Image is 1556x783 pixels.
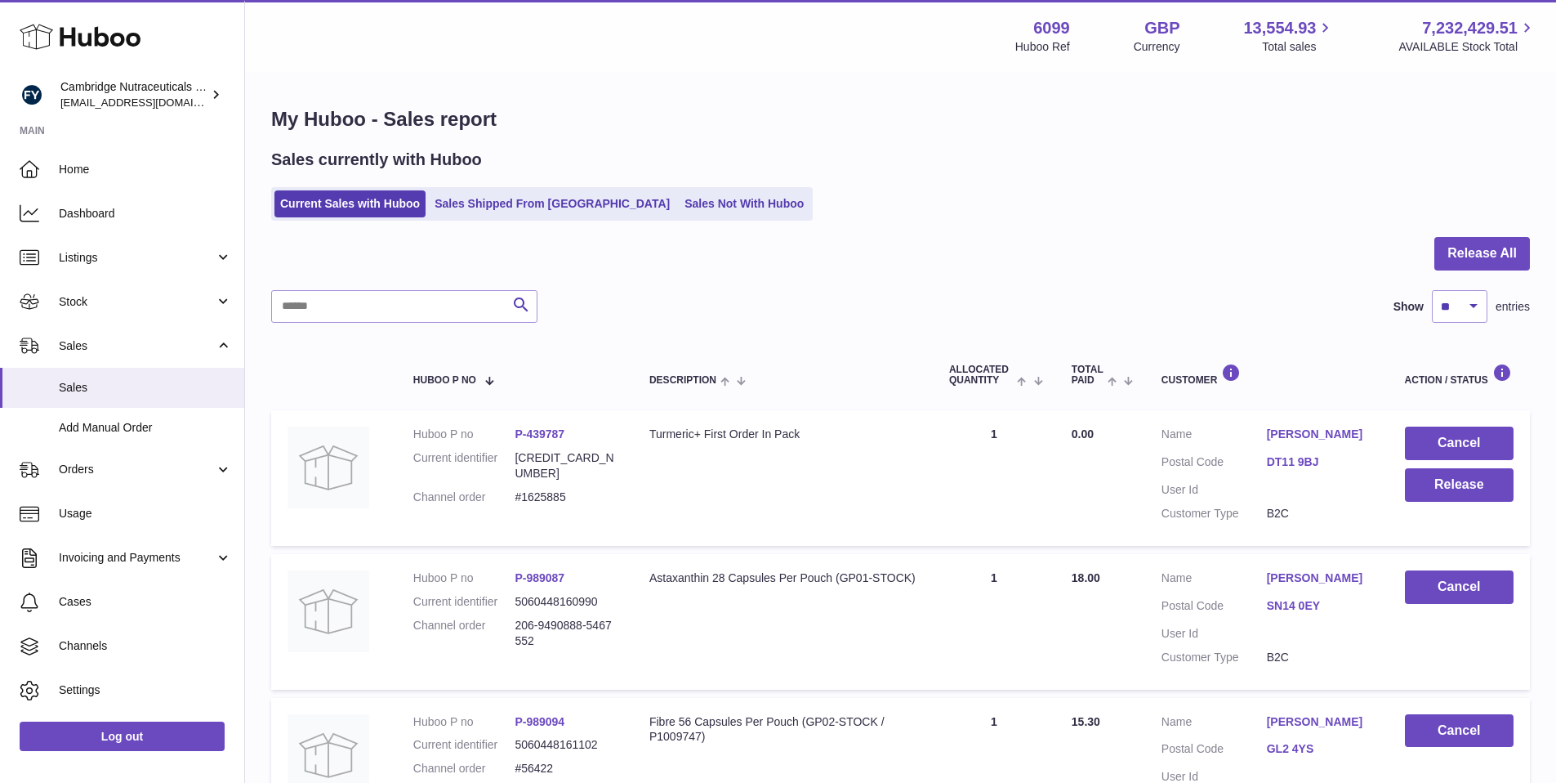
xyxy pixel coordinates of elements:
dt: Current identifier [413,594,515,610]
strong: GBP [1144,17,1179,39]
span: 0.00 [1072,427,1094,441]
dd: #56422 [515,761,617,776]
span: Add Manual Order [59,420,232,436]
span: 7,232,429.51 [1422,17,1518,39]
div: Customer [1161,364,1372,386]
span: Listings [59,250,215,266]
h1: My Huboo - Sales report [271,106,1530,132]
a: P-439787 [515,427,564,441]
dt: Name [1161,714,1267,734]
span: Home [59,162,232,177]
dt: Current identifier [413,450,515,481]
dt: Postal Code [1161,454,1267,474]
dt: Channel order [413,490,515,505]
span: Orders [59,462,215,477]
img: no-photo.jpg [288,570,369,652]
img: huboo@camnutra.com [20,83,44,107]
span: ALLOCATED Quantity [949,365,1014,386]
dd: 5060448161102 [515,737,617,753]
td: 1 [933,410,1055,546]
span: Settings [59,682,232,698]
a: P-989094 [515,715,564,728]
a: P-989087 [515,571,564,584]
dt: Channel order [413,761,515,776]
dt: Name [1161,570,1267,590]
dt: User Id [1161,482,1267,498]
img: no-photo.jpg [288,427,369,508]
span: 18.00 [1072,571,1100,584]
td: 1 [933,554,1055,690]
span: Total sales [1262,39,1335,55]
dt: Huboo P no [413,570,515,586]
span: AVAILABLE Stock Total [1398,39,1536,55]
a: Sales Not With Huboo [679,190,809,217]
span: [EMAIL_ADDRESS][DOMAIN_NAME] [60,96,240,109]
div: Fibre 56 Capsules Per Pouch (GP02-STOCK / P1009747) [649,714,916,745]
a: [PERSON_NAME] [1267,714,1372,730]
dt: Postal Code [1161,598,1267,618]
dt: Huboo P no [413,714,515,730]
dt: Current identifier [413,737,515,753]
dd: #1625885 [515,490,617,505]
a: Sales Shipped From [GEOGRAPHIC_DATA] [429,190,675,217]
dd: 5060448160990 [515,594,617,610]
a: GL2 4YS [1267,741,1372,757]
span: Sales [59,338,215,354]
span: Usage [59,506,232,521]
dt: Postal Code [1161,741,1267,761]
dd: 206-9490888-5467552 [515,618,617,649]
span: Stock [59,294,215,310]
strong: 6099 [1033,17,1070,39]
a: 13,554.93 Total sales [1243,17,1335,55]
dt: Customer Type [1161,650,1267,665]
dd: B2C [1267,650,1372,665]
div: Huboo Ref [1015,39,1070,55]
span: entries [1496,299,1530,315]
div: Astaxanthin 28 Capsules Per Pouch (GP01-STOCK) [649,570,916,586]
label: Show [1393,299,1424,315]
span: Total paid [1072,365,1103,386]
span: 13,554.93 [1243,17,1316,39]
a: Log out [20,722,225,751]
dt: Name [1161,427,1267,446]
dt: Huboo P no [413,427,515,442]
a: [PERSON_NAME] [1267,570,1372,586]
dt: Channel order [413,618,515,649]
span: Dashboard [59,206,232,221]
dt: Customer Type [1161,506,1267,521]
span: Invoicing and Payments [59,550,215,566]
span: Huboo P no [413,375,476,386]
span: Cases [59,594,232,610]
button: Cancel [1405,714,1514,748]
button: Cancel [1405,570,1514,604]
div: Cambridge Nutraceuticals Ltd [60,79,207,110]
div: Turmeric+ First Order In Pack [649,427,916,442]
button: Cancel [1405,427,1514,460]
button: Release All [1434,237,1530,271]
a: Current Sales with Huboo [274,190,426,217]
a: DT11 9BJ [1267,454,1372,470]
h2: Sales currently with Huboo [271,149,482,171]
a: SN14 0EY [1267,598,1372,614]
dd: [CREDIT_CARD_NUMBER] [515,450,617,481]
dd: B2C [1267,506,1372,521]
a: 7,232,429.51 AVAILABLE Stock Total [1398,17,1536,55]
span: Description [649,375,716,386]
span: 15.30 [1072,715,1100,728]
div: Currency [1134,39,1180,55]
span: Channels [59,638,232,654]
a: [PERSON_NAME] [1267,427,1372,442]
div: Action / Status [1405,364,1514,386]
button: Release [1405,468,1514,502]
span: Sales [59,380,232,396]
dt: User Id [1161,626,1267,642]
